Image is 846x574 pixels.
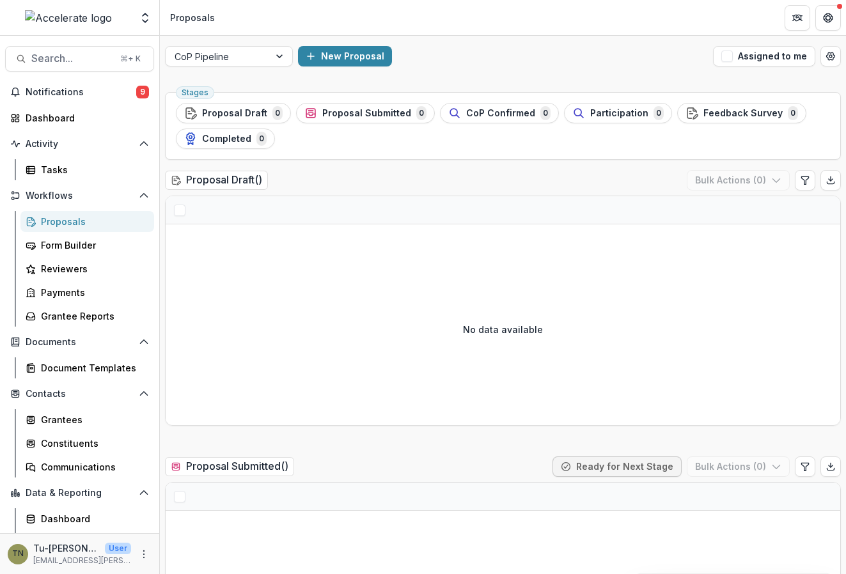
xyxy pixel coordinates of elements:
[20,211,154,232] a: Proposals
[26,190,134,201] span: Workflows
[182,88,208,97] span: Stages
[202,108,267,119] span: Proposal Draft
[795,456,815,477] button: Edit table settings
[165,457,294,476] h2: Proposal Submitted ( )
[5,82,154,102] button: Notifications9
[41,163,144,176] div: Tasks
[820,170,841,190] button: Export table data
[5,332,154,352] button: Open Documents
[105,543,131,554] p: User
[788,106,798,120] span: 0
[20,258,154,279] a: Reviewers
[703,108,783,119] span: Feedback Survey
[677,103,806,123] button: Feedback Survey0
[416,106,427,120] span: 0
[322,108,411,119] span: Proposal Submitted
[165,171,268,189] h2: Proposal Draft ( )
[202,134,251,144] span: Completed
[41,215,144,228] div: Proposals
[815,5,841,31] button: Get Help
[31,52,113,65] span: Search...
[466,108,535,119] span: CoP Confirmed
[20,409,154,430] a: Grantees
[463,323,543,336] p: No data available
[170,11,215,24] div: Proposals
[20,235,154,256] a: Form Builder
[20,433,154,454] a: Constituents
[26,337,134,348] span: Documents
[136,86,149,98] span: 9
[20,508,154,529] a: Dashboard
[41,309,144,323] div: Grantee Reports
[552,456,682,477] button: Ready for Next Stage
[590,108,648,119] span: Participation
[41,361,144,375] div: Document Templates
[440,103,559,123] button: CoP Confirmed0
[41,413,144,426] div: Grantees
[20,159,154,180] a: Tasks
[41,286,144,299] div: Payments
[25,10,112,26] img: Accelerate logo
[785,5,810,31] button: Partners
[256,132,267,146] span: 0
[136,5,154,31] button: Open entity switcher
[5,107,154,128] a: Dashboard
[176,128,275,149] button: Completed0
[26,87,136,98] span: Notifications
[687,456,790,477] button: Bulk Actions (0)
[176,103,291,123] button: Proposal Draft0
[26,139,134,150] span: Activity
[20,282,154,303] a: Payments
[654,106,664,120] span: 0
[564,103,672,123] button: Participation0
[20,456,154,477] a: Communications
[5,134,154,154] button: Open Activity
[118,52,143,66] div: ⌘ + K
[26,111,144,125] div: Dashboard
[820,46,841,66] button: Open table manager
[713,46,815,66] button: Assigned to me
[795,170,815,190] button: Edit table settings
[41,437,144,450] div: Constituents
[5,46,154,72] button: Search...
[41,238,144,252] div: Form Builder
[41,460,144,474] div: Communications
[5,185,154,206] button: Open Workflows
[20,357,154,378] a: Document Templates
[26,389,134,399] span: Contacts
[298,46,392,66] button: New Proposal
[20,306,154,327] a: Grantee Reports
[5,384,154,404] button: Open Contacts
[272,106,283,120] span: 0
[820,456,841,477] button: Export table data
[33,555,131,566] p: [EMAIL_ADDRESS][PERSON_NAME][DOMAIN_NAME]
[12,550,24,558] div: Tu-Quyen Nguyen
[540,106,551,120] span: 0
[5,483,154,503] button: Open Data & Reporting
[41,262,144,275] div: Reviewers
[20,532,154,553] a: Advanced Analytics
[33,541,100,555] p: Tu-[PERSON_NAME]
[165,8,220,27] nav: breadcrumb
[296,103,435,123] button: Proposal Submitted0
[687,170,790,190] button: Bulk Actions (0)
[136,547,152,562] button: More
[41,512,144,525] div: Dashboard
[26,488,134,499] span: Data & Reporting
